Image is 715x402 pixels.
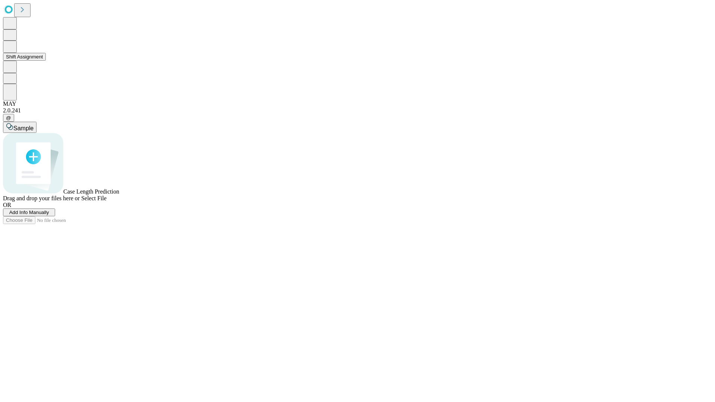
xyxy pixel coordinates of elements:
[3,195,80,201] span: Drag and drop your files here or
[3,100,712,107] div: MAY
[63,188,119,195] span: Case Length Prediction
[3,107,712,114] div: 2.0.241
[13,125,34,131] span: Sample
[3,202,11,208] span: OR
[6,115,11,121] span: @
[81,195,107,201] span: Select File
[3,114,14,122] button: @
[3,53,46,61] button: Shift Assignment
[3,122,36,133] button: Sample
[3,208,55,216] button: Add Info Manually
[9,210,49,215] span: Add Info Manually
